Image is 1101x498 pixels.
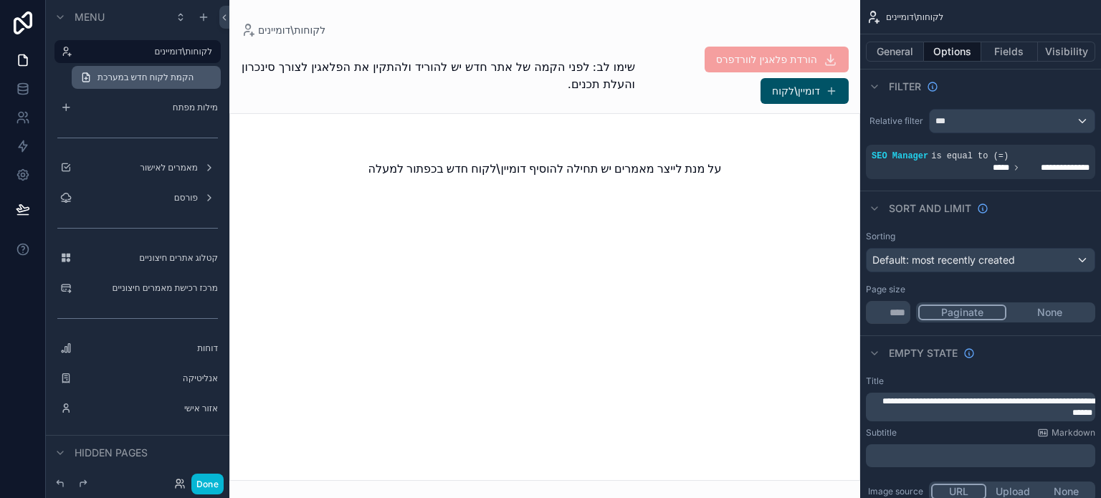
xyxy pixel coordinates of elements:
label: אנליטיקה [77,373,218,384]
span: is equal to (=) [931,151,1009,161]
label: אזור אישי [77,403,218,414]
span: Hidden pages [75,446,148,460]
span: לקוחות\דומיינים [886,11,943,23]
span: Filter [889,80,921,94]
button: Fields [981,42,1039,62]
span: Markdown [1052,427,1095,439]
a: הקמת לקוח חדש במערכת [72,66,221,89]
label: Title [866,375,884,387]
a: Markdown [1037,427,1095,439]
span: הקמת לקוח חדש במערכת [97,72,194,83]
label: לקוחות\דומיינים [77,46,212,57]
label: מילות מפתח [77,102,218,113]
button: Visibility [1038,42,1095,62]
label: קטלוג אתרים חיצוניים [77,252,218,264]
span: Empty state [889,346,958,360]
span: Menu [75,10,105,24]
button: דומיין\לקוח [761,78,849,104]
span: Default: most recently created [872,254,1015,266]
label: smart AI SETUP [77,433,218,444]
span: Sort And Limit [889,201,971,216]
label: מרכז רכישת מאמרים חיצוניים [77,282,218,294]
h2: על מנת לייצר מאמרים יש תחילה להוסיף דומיין\לקוח חדש בכפתור למעלה [368,160,722,177]
label: Sorting [866,231,895,242]
label: מאמרים לאישור [77,162,198,173]
label: Subtitle [866,427,897,439]
label: פורסם [77,192,198,203]
span: לקוחות\דומיינים [258,23,325,37]
div: scrollable content [866,444,1095,467]
button: Done [191,474,224,494]
div: scrollable content [866,393,1095,421]
button: None [1006,305,1093,320]
label: דוחות [77,343,218,354]
span: SEO Manager [872,151,928,161]
a: לקוחות\דומיינים [241,23,325,37]
label: Page size [866,284,905,295]
button: Default: most recently created [866,248,1095,272]
button: Paginate [918,305,1006,320]
button: General [866,42,924,62]
button: Options [924,42,981,62]
span: שימו לב: לפני הקמה של אתר חדש יש להוריד ולהתקין את הפלאגין לצורך סינכרון והעלת תכנים. [241,58,635,92]
label: Relative filter [866,115,923,127]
